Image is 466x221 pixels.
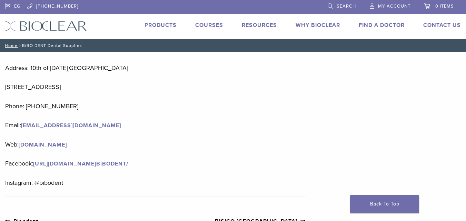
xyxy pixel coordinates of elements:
[3,43,18,48] a: Home
[423,22,461,29] a: Contact Us
[5,178,306,188] p: Instagram: @bibodent
[5,120,306,130] p: Email:
[19,141,67,148] a: [DOMAIN_NAME]
[337,3,356,9] span: Search
[21,122,121,129] a: [EMAIL_ADDRESS][DOMAIN_NAME]
[435,3,454,9] span: 0 items
[33,160,128,167] a: [URL][DOMAIN_NAME]BiBODENT/
[5,63,306,73] p: Address: 10th of [DATE][GEOGRAPHIC_DATA]
[359,22,405,29] a: Find A Doctor
[242,22,277,29] a: Resources
[5,139,306,150] p: Web:
[5,158,306,169] p: Facebook:
[18,44,22,47] span: /
[145,22,177,29] a: Products
[5,21,87,31] img: Bioclear
[5,101,306,111] p: Phone: [PHONE_NUMBER]
[296,22,340,29] a: Why Bioclear
[195,22,223,29] a: Courses
[5,82,306,92] p: [STREET_ADDRESS]
[378,3,410,9] span: My Account
[350,195,419,213] a: Back To Top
